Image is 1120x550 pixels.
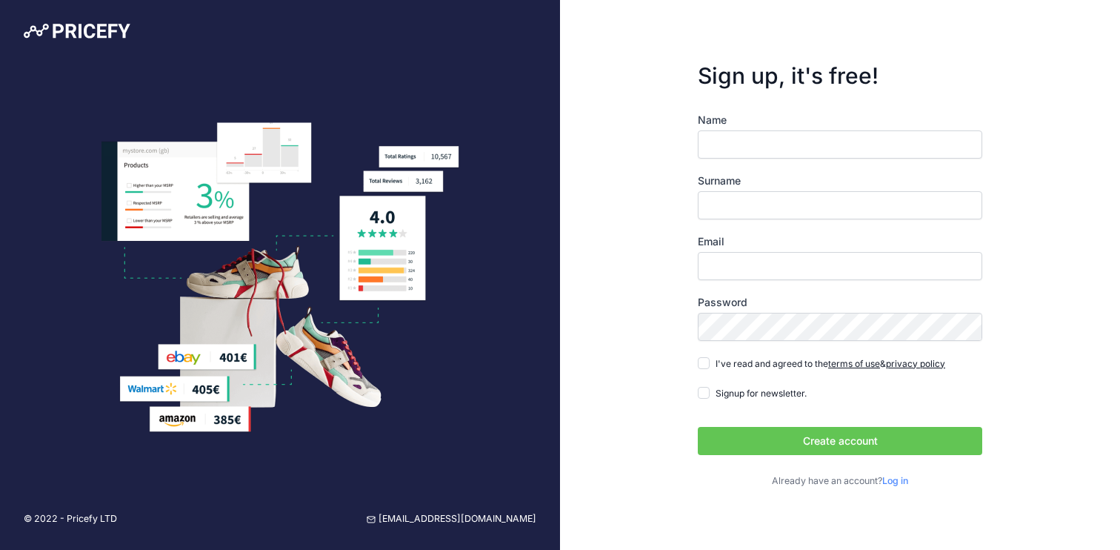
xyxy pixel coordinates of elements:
[367,512,536,526] a: [EMAIL_ADDRESS][DOMAIN_NAME]
[698,62,982,89] h3: Sign up, it's free!
[698,474,982,488] p: Already have an account?
[24,24,130,39] img: Pricefy
[698,173,982,188] label: Surname
[716,358,945,369] span: I've read and agreed to the &
[698,295,982,310] label: Password
[698,234,982,249] label: Email
[698,427,982,455] button: Create account
[828,358,880,369] a: terms of use
[882,475,908,486] a: Log in
[716,388,807,399] span: Signup for newsletter.
[698,113,982,127] label: Name
[24,512,117,526] p: © 2022 - Pricefy LTD
[886,358,945,369] a: privacy policy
